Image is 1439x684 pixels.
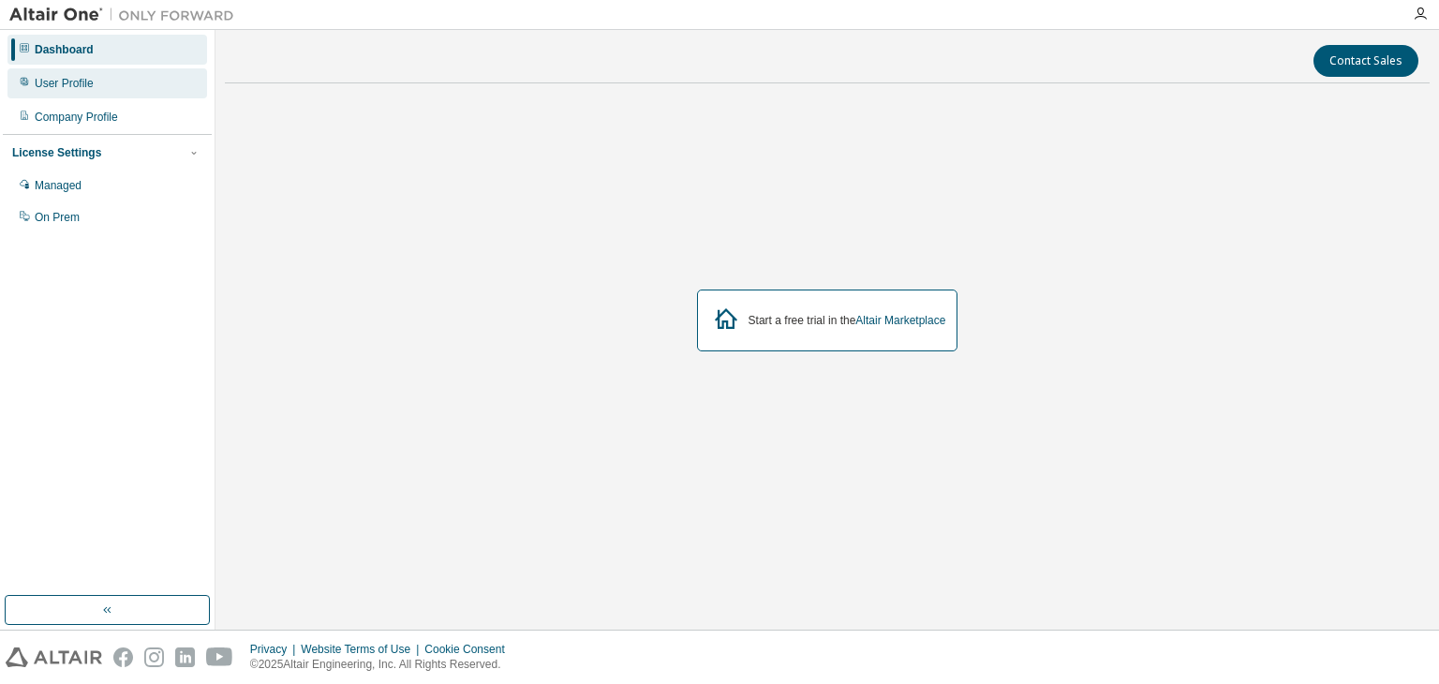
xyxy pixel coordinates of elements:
img: youtube.svg [206,647,233,667]
div: User Profile [35,76,94,91]
a: Altair Marketplace [855,314,945,327]
p: © 2025 Altair Engineering, Inc. All Rights Reserved. [250,657,516,673]
button: Contact Sales [1313,45,1418,77]
div: License Settings [12,145,101,160]
img: linkedin.svg [175,647,195,667]
div: Website Terms of Use [301,642,424,657]
div: Dashboard [35,42,94,57]
img: facebook.svg [113,647,133,667]
div: Cookie Consent [424,642,515,657]
img: instagram.svg [144,647,164,667]
img: Altair One [9,6,244,24]
img: altair_logo.svg [6,647,102,667]
div: Start a free trial in the [749,313,946,328]
div: Company Profile [35,110,118,125]
div: Privacy [250,642,301,657]
div: Managed [35,178,82,193]
div: On Prem [35,210,80,225]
